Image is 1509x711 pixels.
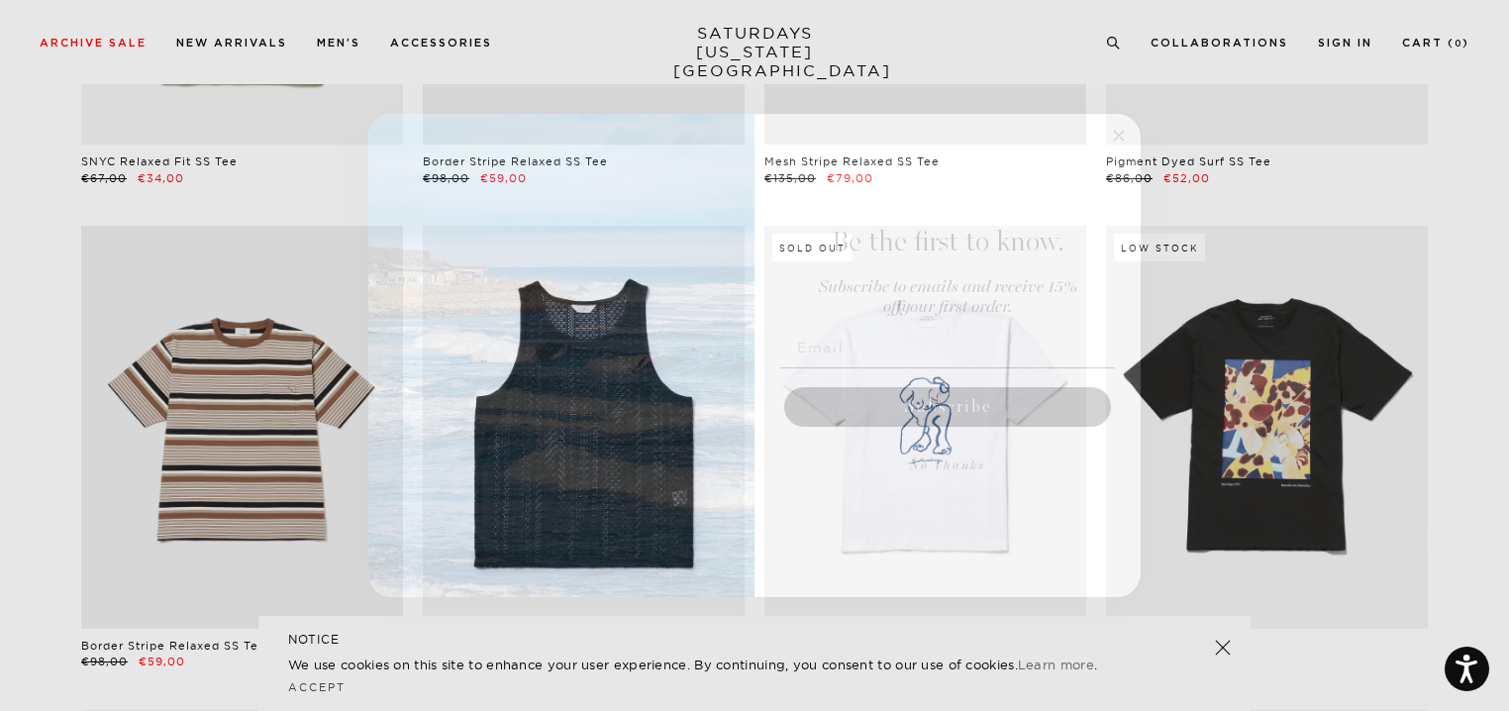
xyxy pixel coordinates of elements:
span: Be the first to know. [832,225,1064,258]
button: Close dialog [1107,124,1131,148]
button: Subscribe [784,387,1111,427]
img: 125c788d-000d-4f3e-b05a-1b92b2a23ec9.jpeg [368,114,754,597]
input: Email [780,328,1115,367]
button: No Thanks [780,447,1115,486]
img: underline [780,367,1115,368]
span: your first order. [901,299,1012,316]
span: Subscribe to emails and receive 15% [819,279,1077,296]
span: off [883,299,901,316]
